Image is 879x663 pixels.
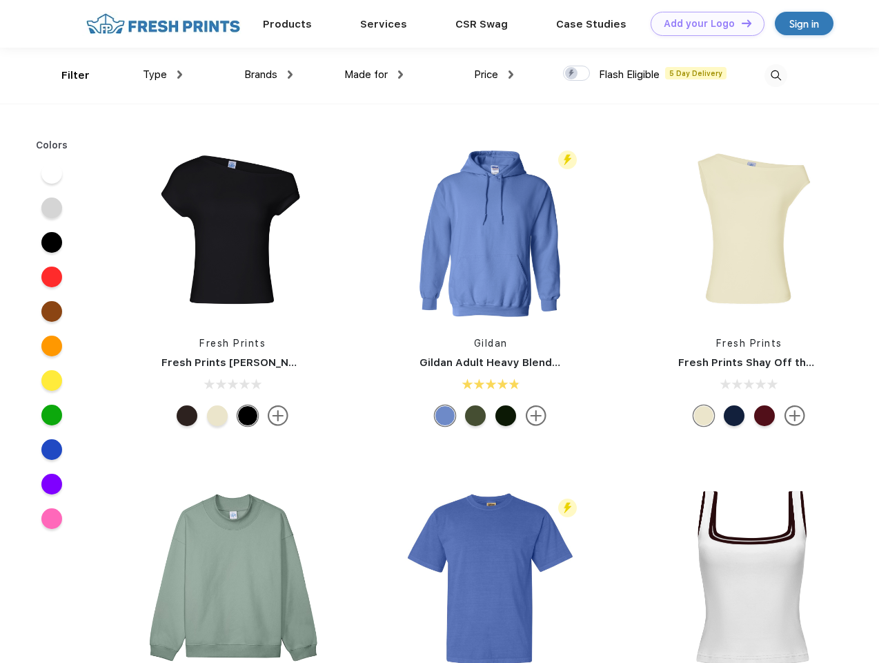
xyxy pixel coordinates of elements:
a: Fresh Prints [199,338,266,349]
div: Yellow [207,405,228,426]
a: Products [263,18,312,30]
a: Services [360,18,407,30]
img: fo%20logo%202.webp [82,12,244,36]
div: Sign in [789,16,819,32]
img: dropdown.png [288,70,293,79]
img: more.svg [268,405,288,426]
a: Fresh Prints [716,338,782,349]
span: Price [474,68,498,81]
img: func=resize&h=266 [141,139,324,323]
img: more.svg [526,405,546,426]
img: dropdown.png [398,70,403,79]
a: Fresh Prints [PERSON_NAME] Off the Shoulder Top [161,356,430,369]
img: more.svg [784,405,805,426]
img: dropdown.png [508,70,513,79]
span: Flash Eligible [599,68,660,81]
img: func=resize&h=266 [658,139,841,323]
div: Add your Logo [664,18,735,30]
div: Brown [177,405,197,426]
a: Gildan Adult Heavy Blend 8 Oz. 50/50 Hooded Sweatshirt [419,356,721,369]
span: 5 Day Delivery [665,67,727,79]
a: Gildan [474,338,508,349]
img: flash_active_toggle.svg [558,151,577,169]
div: Forest Green [495,405,516,426]
span: Made for [344,68,388,81]
div: Filter [61,68,90,84]
img: DT [742,19,751,27]
img: flash_active_toggle.svg [558,499,577,517]
img: func=resize&h=266 [399,139,582,323]
span: Type [143,68,167,81]
span: Brands [244,68,277,81]
a: CSR Swag [455,18,508,30]
div: Military Green [465,405,486,426]
div: Yellow [693,405,714,426]
div: Black [237,405,258,426]
a: Sign in [775,12,833,35]
div: Colors [26,138,79,153]
div: Navy [724,405,744,426]
img: desktop_search.svg [764,64,787,87]
img: dropdown.png [177,70,182,79]
div: Carolina Blue [435,405,455,426]
div: Burgundy [754,405,775,426]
